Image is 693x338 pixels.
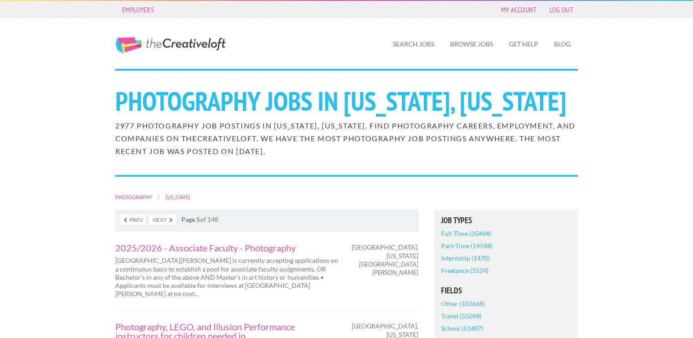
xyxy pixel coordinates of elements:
p: [GEOGRAPHIC_DATA][PERSON_NAME] is currently accepting applications on a continuous basis to estab... [115,256,339,298]
a: [US_STATE] [166,194,190,200]
h1: Photography Jobs in [US_STATE], [US_STATE] [115,88,578,114]
a: Employers [118,3,159,16]
a: Part-Time (14598) [441,240,493,252]
h2: 2977 Photography job postings in [US_STATE], [US_STATE]. Find Photography careers, employment, an... [115,119,578,158]
a: Blog [547,34,578,55]
a: Other (103668) [441,297,485,310]
span: [GEOGRAPHIC_DATA], [US_STATE] [352,243,418,260]
a: Internship (1470) [441,252,490,264]
h5: Fields [441,287,571,295]
strong: Page 5 [181,215,200,223]
a: Next [149,215,176,225]
a: Full-Time (35494) [441,227,491,240]
a: Search Jobs [385,34,441,55]
a: Prev [120,215,146,225]
nav: of 148 [115,210,418,230]
a: Log Out [545,3,578,16]
a: 2025/2026 - Associate Faculty - Photography [115,243,339,252]
a: School (51407) [441,322,483,334]
a: Get Help [502,34,545,55]
h5: Job Types [441,216,571,225]
a: Travel (55098) [441,310,482,322]
a: Photography [115,194,152,200]
a: Browse Jobs [443,34,500,55]
em: [GEOGRAPHIC_DATA][PERSON_NAME] [359,260,418,276]
a: My Account [497,3,541,16]
a: Freelance (5524) [441,264,488,277]
a: The Creative Loft [115,37,226,54]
